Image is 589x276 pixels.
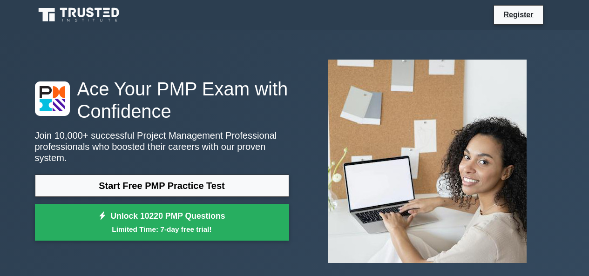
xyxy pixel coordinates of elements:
h1: Ace Your PMP Exam with Confidence [35,78,289,122]
small: Limited Time: 7-day free trial! [47,224,278,235]
a: Register [498,9,539,20]
a: Unlock 10220 PMP QuestionsLimited Time: 7-day free trial! [35,204,289,241]
a: Start Free PMP Practice Test [35,175,289,197]
p: Join 10,000+ successful Project Management Professional professionals who boosted their careers w... [35,130,289,163]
